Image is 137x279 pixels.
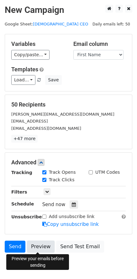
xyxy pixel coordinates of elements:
a: Copy unsubscribe link [42,222,99,227]
small: [EMAIL_ADDRESS][DOMAIN_NAME] [11,126,81,131]
a: Daily emails left: 50 [90,22,132,26]
strong: Filters [11,189,27,194]
a: Preview [27,241,55,253]
a: Templates [11,66,38,73]
a: Copy/paste... [11,50,50,60]
a: Load... [11,75,35,85]
iframe: Chat Widget [106,249,137,279]
h5: 50 Recipients [11,101,126,108]
label: Track Clicks [49,177,75,183]
h2: New Campaign [5,5,132,15]
a: Send Test Email [56,241,104,253]
a: +47 more [11,135,38,143]
small: Google Sheet: [5,22,88,26]
strong: Tracking [11,170,32,175]
h5: Email column [73,41,126,47]
small: [PERSON_NAME][EMAIL_ADDRESS][DOMAIN_NAME] [11,112,114,117]
small: [EMAIL_ADDRESS] [11,119,48,123]
a: [DEMOGRAPHIC_DATA] CEO [33,22,88,26]
label: UTM Codes [95,169,120,176]
span: Send now [42,202,66,207]
h5: Variables [11,41,64,47]
strong: Unsubscribe [11,214,42,219]
a: Send [5,241,25,253]
strong: Schedule [11,201,34,206]
div: Preview your emails before sending [6,254,69,270]
label: Track Opens [49,169,76,176]
button: Save [45,75,61,85]
label: Add unsubscribe link [49,213,95,220]
h5: Advanced [11,159,126,166]
span: Daily emails left: 50 [90,21,132,28]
